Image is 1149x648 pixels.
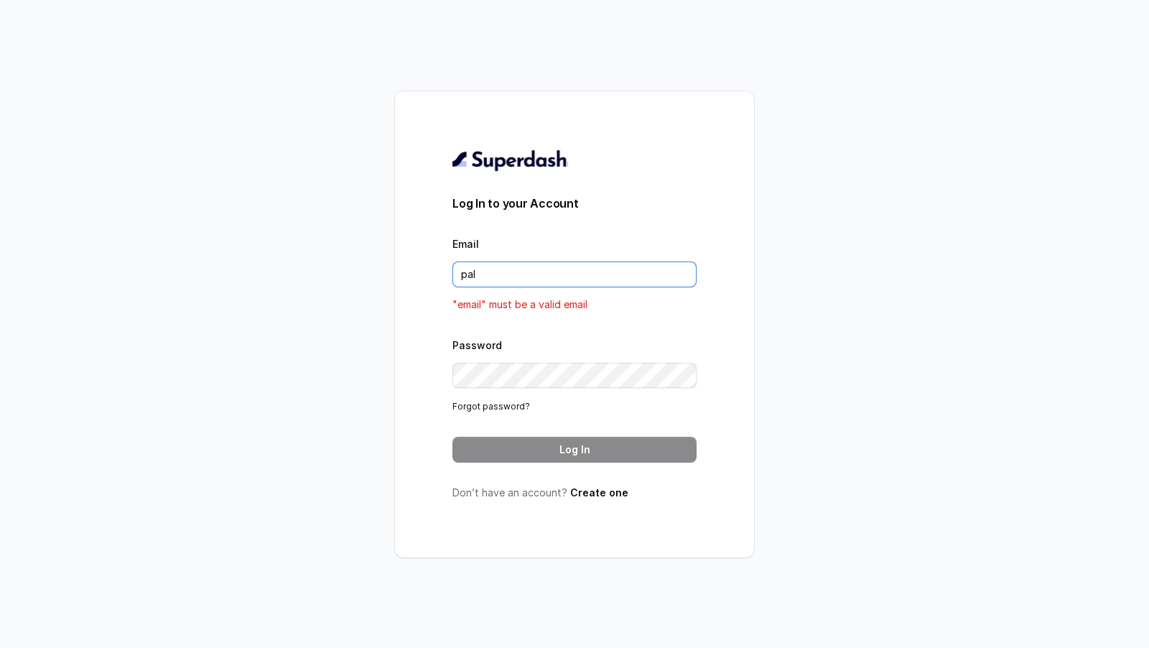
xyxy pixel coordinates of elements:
p: Don’t have an account? [452,486,697,500]
input: youremail@example.com [452,261,697,287]
h3: Log In to your Account [452,195,697,212]
a: Create one [570,486,628,499]
img: light.svg [452,149,568,172]
label: Password [452,339,502,351]
button: Log In [452,437,697,463]
label: Email [452,238,479,250]
p: "email" must be a valid email [452,296,697,313]
a: Forgot password? [452,401,530,412]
